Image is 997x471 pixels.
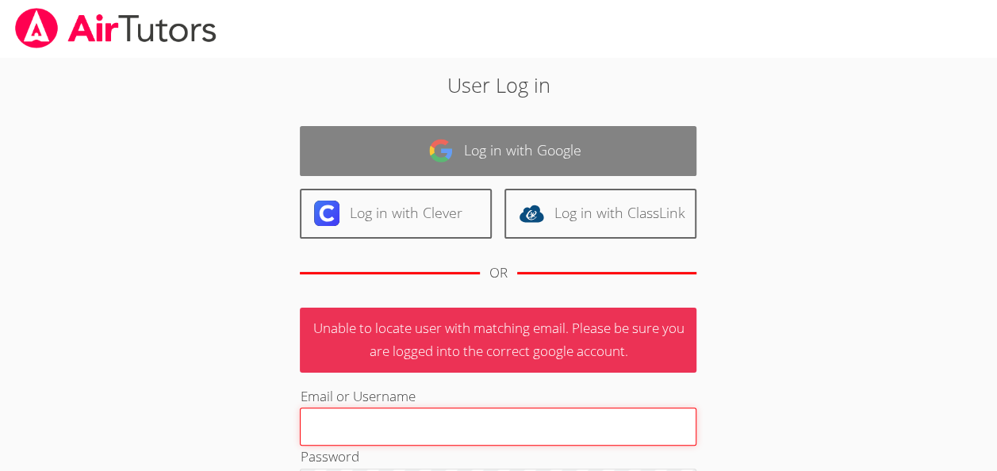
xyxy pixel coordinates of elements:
[300,308,696,373] p: Unable to locate user with matching email. Please be sure you are logged into the correct google ...
[519,201,544,226] img: classlink-logo-d6bb404cc1216ec64c9a2012d9dc4662098be43eaf13dc465df04b49fa7ab582.svg
[13,8,218,48] img: airtutors_banner-c4298cdbf04f3fff15de1276eac7730deb9818008684d7c2e4769d2f7ddbe033.png
[314,201,339,226] img: clever-logo-6eab21bc6e7a338710f1a6ff85c0baf02591cd810cc4098c63d3a4b26e2feb20.svg
[229,70,768,100] h2: User Log in
[489,262,508,285] div: OR
[300,189,492,239] a: Log in with Clever
[300,387,415,405] label: Email or Username
[504,189,696,239] a: Log in with ClassLink
[300,447,359,465] label: Password
[300,126,696,176] a: Log in with Google
[428,138,454,163] img: google-logo-50288ca7cdecda66e5e0955fdab243c47b7ad437acaf1139b6f446037453330a.svg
